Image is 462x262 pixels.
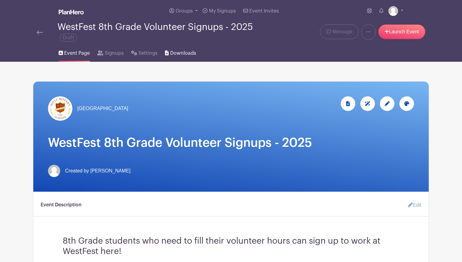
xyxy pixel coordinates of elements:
[59,9,84,14] img: logo_white-6c42ec7e38ccf1d336a20a19083b03d10ae64f83f12c07503d8b9e83406b4c7d.svg
[64,50,90,57] span: Event Page
[37,30,43,35] img: back-arrow-29a5d9b10d5bd6ae65dc969a981735edf675c4d7a1fe02e03b50dbd4ba3cdb55.svg
[249,9,279,13] span: Event Invites
[403,199,421,211] a: Edit
[378,24,425,39] a: Launch Event
[209,9,236,13] span: My Signups
[105,50,124,57] span: Signups
[48,165,60,177] img: default-ce2991bfa6775e67f084385cd625a349d9dcbb7a52a09fb2fda1e96e2d18dcdb.png
[48,96,128,121] a: [GEOGRAPHIC_DATA]
[165,42,196,62] a: Downloads
[63,231,399,256] h3: 8th Grade students who need to fill their volunteer hours can sign up to work at WestFest here!
[332,28,352,35] span: Message
[320,24,359,39] a: Message
[131,42,158,62] a: Settings
[48,96,72,121] img: hr-logo-circle.png
[176,9,193,13] span: Groups
[57,22,255,42] div: WestFest 8th Grade Volunteer Signups - 2025
[77,105,128,112] span: [GEOGRAPHIC_DATA]
[170,50,196,57] span: Downloads
[138,50,158,57] span: Settings
[388,6,398,16] img: default-ce2991bfa6775e67f084385cd625a349d9dcbb7a52a09fb2fda1e96e2d18dcdb.png
[59,42,90,62] a: Event Page
[41,202,82,208] h6: Event Description
[60,34,77,42] span: Draft
[48,135,414,150] h1: WestFest 8th Grade Volunteer Signups - 2025
[65,167,130,175] span: Created by [PERSON_NAME]
[97,42,123,62] a: Signups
